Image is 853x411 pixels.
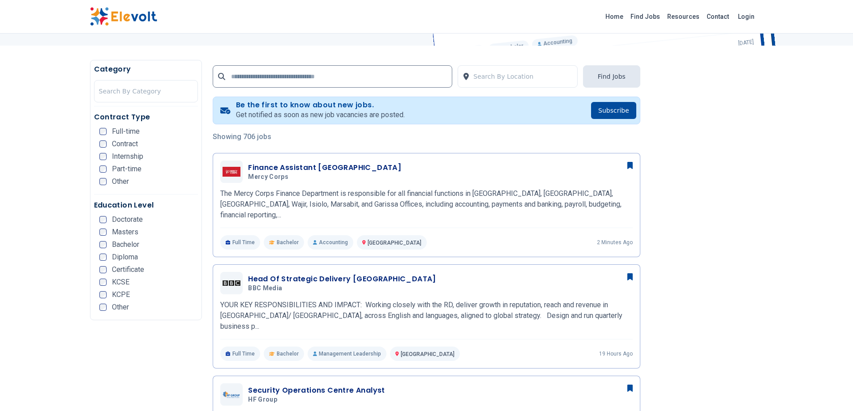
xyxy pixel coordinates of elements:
[99,140,107,148] input: Contract
[112,266,144,273] span: Certificate
[99,241,107,248] input: Bachelor
[223,280,240,285] img: BBC Media
[94,200,198,211] h5: Education Level
[277,350,299,357] span: Bachelor
[808,368,853,411] iframe: Chat Widget
[248,173,288,181] span: Mercy Corps
[599,350,633,357] p: 19 hours ago
[112,178,129,185] span: Other
[401,351,454,357] span: [GEOGRAPHIC_DATA]
[99,291,107,298] input: KCPE
[220,161,633,250] a: Mercy CorpsFinance Assistant [GEOGRAPHIC_DATA]Mercy CorpsThe Mercy Corps Finance Department is re...
[583,65,640,88] button: Find Jobs
[213,131,640,142] p: Showing 706 jobs
[112,128,140,135] span: Full-time
[112,140,138,148] span: Contract
[248,162,401,173] h3: Finance Assistant [GEOGRAPHIC_DATA]
[99,254,107,261] input: Diploma
[99,216,107,223] input: Doctorate
[220,347,260,361] p: Full Time
[94,112,198,123] h5: Contract Type
[99,266,107,273] input: Certificate
[651,96,763,364] iframe: Advertisement
[602,9,627,24] a: Home
[112,279,129,286] span: KCSE
[90,7,157,26] img: Elevolt
[597,239,633,246] p: 2 minutes ago
[664,9,703,24] a: Resources
[223,391,240,398] img: HF Group
[99,304,107,311] input: Other
[308,235,353,250] p: Accounting
[248,284,282,292] span: BBC Media
[112,153,143,160] span: Internship
[112,304,129,311] span: Other
[112,241,139,248] span: Bachelor
[99,128,107,135] input: Full-time
[236,110,405,120] p: Get notified as soon as new job vacancies are posted.
[591,102,636,119] button: Subscribe
[248,396,277,404] span: HF Group
[112,216,143,223] span: Doctorate
[220,272,633,361] a: BBC MediaHead Of Strategic Delivery [GEOGRAPHIC_DATA]BBC MediaYOUR KEY RESPONSIBILITIES AND IMPAC...
[248,274,436,284] h3: Head Of Strategic Delivery [GEOGRAPHIC_DATA]
[99,153,107,160] input: Internship
[368,240,421,246] span: [GEOGRAPHIC_DATA]
[99,165,107,173] input: Part-time
[112,254,138,261] span: Diploma
[99,178,107,185] input: Other
[112,165,141,173] span: Part-time
[94,64,198,75] h5: Category
[220,235,260,250] p: Full Time
[308,347,386,361] p: Management Leadership
[236,101,405,110] h4: Be the first to know about new jobs.
[220,300,633,332] p: YOUR KEY RESPONSIBILITIES AND IMPACT: Working closely with the RD, deliver growth in reputation, ...
[703,9,733,24] a: Contact
[112,291,130,298] span: KCPE
[99,229,107,236] input: Masters
[112,229,138,236] span: Masters
[277,239,299,246] span: Bachelor
[99,279,107,286] input: KCSE
[220,188,633,220] p: The Mercy Corps Finance Department is responsible for all financial functions in [GEOGRAPHIC_DATA...
[733,8,760,25] a: Login
[223,167,240,177] img: Mercy Corps
[627,9,664,24] a: Find Jobs
[248,385,385,396] h3: Security Operations Centre Analyst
